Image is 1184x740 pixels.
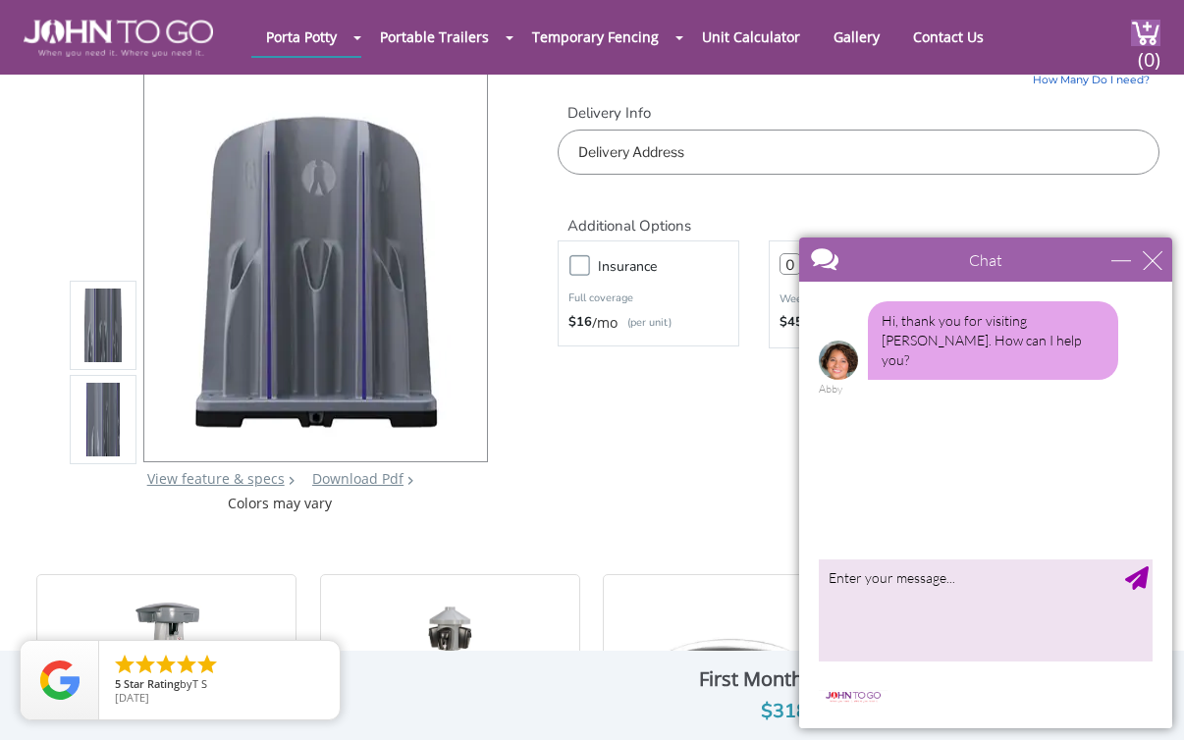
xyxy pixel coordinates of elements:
[979,66,1159,88] a: How Many Do I need?
[819,18,894,56] a: Gallery
[147,469,285,488] a: View feature & specs
[787,226,1184,740] iframe: Live Chat Box
[407,476,413,485] img: chevron.png
[568,313,727,333] div: /mo
[168,17,465,479] img: Product
[124,676,180,691] span: Star Rating
[1131,20,1160,46] img: cart a
[192,676,207,691] span: T S
[289,476,295,485] img: right arrow icon
[365,18,504,56] a: Portable Trailers
[558,194,1159,237] h2: Additional Options
[558,103,1159,124] label: Delivery Info
[568,313,592,333] strong: $16
[115,678,324,692] span: by
[115,690,149,705] span: [DATE]
[175,653,198,676] li: 
[780,313,822,333] strong: $45.00
[659,696,938,727] div: $318.00
[687,18,815,56] a: Unit Calculator
[598,254,747,279] h3: Insurance
[558,130,1159,175] input: Delivery Address
[40,661,80,700] img: Review Rating
[780,253,801,275] input: 0
[195,653,219,676] li: 
[115,676,121,691] span: 5
[251,18,351,56] a: Porta Potty
[898,18,998,56] a: Contact Us
[659,662,938,696] div: First Months Payment
[312,469,404,488] a: Download Pdf
[568,289,727,308] p: Full coverage
[154,653,178,676] li: 
[24,20,213,57] img: JOHN to go
[113,653,136,676] li: 
[70,494,490,513] div: Colors may vary
[134,653,157,676] li: 
[78,99,129,561] img: Product
[1138,30,1161,73] span: (0)
[780,291,939,306] p: Weekly Servicing Included
[517,18,673,56] a: Temporary Fencing
[618,313,672,333] p: (per unit)
[78,193,129,656] img: Product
